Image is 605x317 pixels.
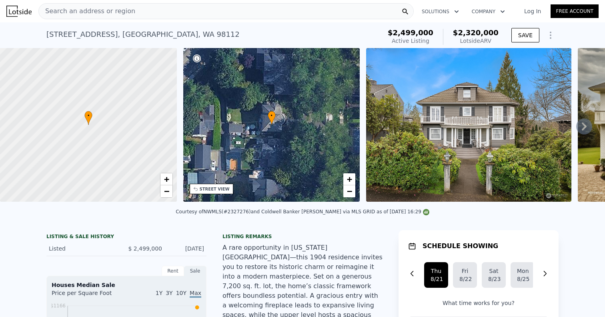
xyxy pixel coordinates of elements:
[84,112,92,119] span: •
[268,112,276,119] span: •
[459,275,471,283] div: 8/22
[190,290,201,298] span: Max
[453,262,477,288] button: Fri8/22
[347,186,352,196] span: −
[160,173,172,185] a: Zoom in
[431,275,442,283] div: 8/21
[200,186,230,192] div: STREET VIEW
[465,4,511,19] button: Company
[222,233,383,240] div: Listing remarks
[184,266,206,276] div: Sale
[46,29,240,40] div: [STREET_ADDRESS] , [GEOGRAPHIC_DATA] , WA 98112
[84,111,92,125] div: •
[392,38,429,44] span: Active Listing
[366,48,571,202] img: Sale: 149602611 Parcel: 97463776
[415,4,465,19] button: Solutions
[176,290,186,296] span: 10Y
[515,7,551,15] a: Log In
[488,267,499,275] div: Sat
[176,209,429,215] div: Courtesy of NWMLS (#2327276) and Coldwell Banker [PERSON_NAME] via MLS GRID as of [DATE] 16:29
[168,245,204,253] div: [DATE]
[347,174,352,184] span: +
[551,4,599,18] a: Free Account
[128,245,162,252] span: $ 2,499,000
[49,245,120,253] div: Listed
[517,275,528,283] div: 8/25
[423,241,498,251] h1: SCHEDULE SHOWING
[459,267,471,275] div: Fri
[52,281,201,289] div: Houses Median Sale
[39,6,135,16] span: Search an address or region
[511,28,539,42] button: SAVE
[52,289,126,302] div: Price per Square Foot
[156,290,162,296] span: 1Y
[453,37,499,45] div: Lotside ARV
[164,174,169,184] span: +
[482,262,506,288] button: Sat8/23
[166,290,172,296] span: 3Y
[343,173,355,185] a: Zoom in
[343,185,355,197] a: Zoom out
[423,209,429,215] img: NWMLS Logo
[408,299,549,307] p: What time works for you?
[162,266,184,276] div: Rent
[268,111,276,125] div: •
[488,275,499,283] div: 8/23
[50,303,66,309] tspan: $1166
[543,27,559,43] button: Show Options
[424,262,448,288] button: Thu8/21
[6,6,32,17] img: Lotside
[517,267,528,275] div: Mon
[511,262,535,288] button: Mon8/25
[46,233,206,241] div: LISTING & SALE HISTORY
[453,28,499,37] span: $2,320,000
[388,28,433,37] span: $2,499,000
[431,267,442,275] div: Thu
[160,185,172,197] a: Zoom out
[164,186,169,196] span: −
